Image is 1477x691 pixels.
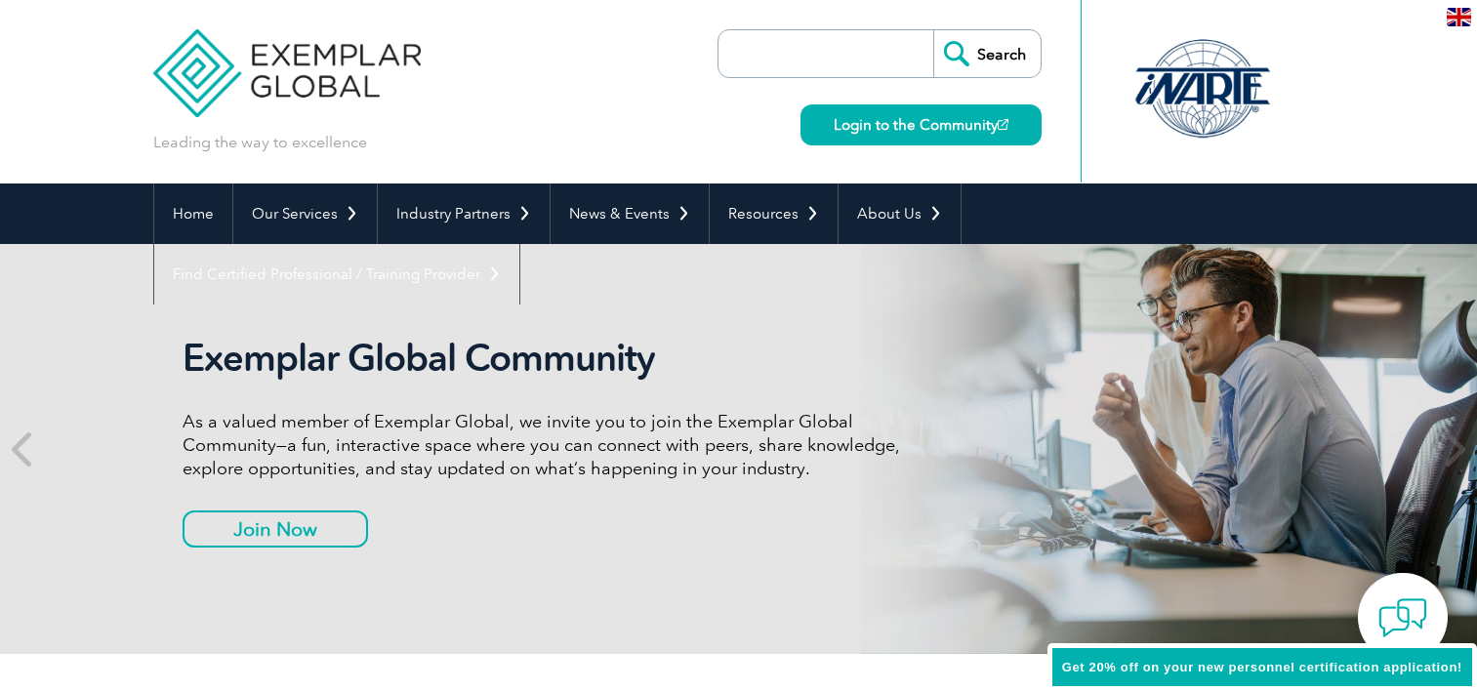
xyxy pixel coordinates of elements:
[998,119,1008,130] img: open_square.png
[183,410,915,480] p: As a valued member of Exemplar Global, we invite you to join the Exemplar Global Community—a fun,...
[551,183,709,244] a: News & Events
[1378,593,1427,642] img: contact-chat.png
[154,244,519,305] a: Find Certified Professional / Training Provider
[710,183,838,244] a: Resources
[183,336,915,381] h2: Exemplar Global Community
[154,183,232,244] a: Home
[378,183,550,244] a: Industry Partners
[1062,660,1462,674] span: Get 20% off on your new personnel certification application!
[233,183,377,244] a: Our Services
[183,510,368,548] a: Join Now
[1447,8,1471,26] img: en
[800,104,1042,145] a: Login to the Community
[153,132,367,153] p: Leading the way to excellence
[933,30,1041,77] input: Search
[839,183,961,244] a: About Us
